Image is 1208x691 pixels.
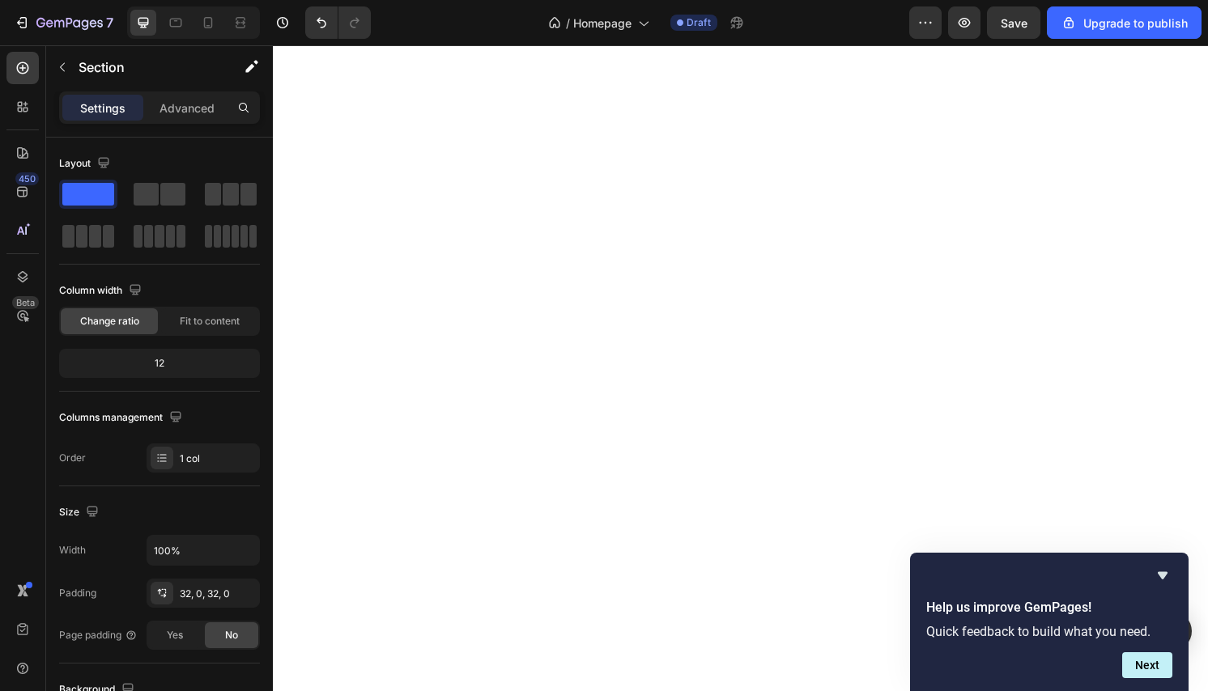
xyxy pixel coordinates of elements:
iframe: Design area [273,45,1208,691]
div: Columns management [59,407,185,429]
span: Homepage [573,15,632,32]
div: Padding [59,586,96,600]
div: Size [59,502,102,524]
span: No [225,628,238,642]
div: 450 [15,172,39,185]
span: Fit to content [180,314,240,329]
p: 7 [106,13,113,32]
p: Section [79,57,211,77]
div: Undo/Redo [305,6,371,39]
div: 32, 0, 32, 0 [180,587,256,601]
div: 1 col [180,451,256,466]
span: Draft [687,15,711,30]
div: Width [59,543,86,557]
div: Layout [59,153,113,175]
button: Save [987,6,1040,39]
p: Quick feedback to build what you need. [926,624,1172,639]
button: 7 [6,6,121,39]
button: Hide survey [1153,566,1172,585]
div: Beta [12,296,39,309]
p: Settings [80,100,125,117]
input: Auto [147,536,259,565]
p: Advanced [160,100,215,117]
div: Column width [59,280,145,302]
span: Yes [167,628,183,642]
div: Page padding [59,628,138,642]
span: / [566,15,570,32]
div: Upgrade to publish [1061,15,1188,32]
span: Save [1001,16,1027,30]
h2: Help us improve GemPages! [926,598,1172,617]
div: Order [59,451,86,465]
div: Help us improve GemPages! [926,566,1172,678]
button: Upgrade to publish [1047,6,1202,39]
button: Next question [1122,652,1172,678]
span: Change ratio [80,314,139,329]
div: 12 [62,352,257,375]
